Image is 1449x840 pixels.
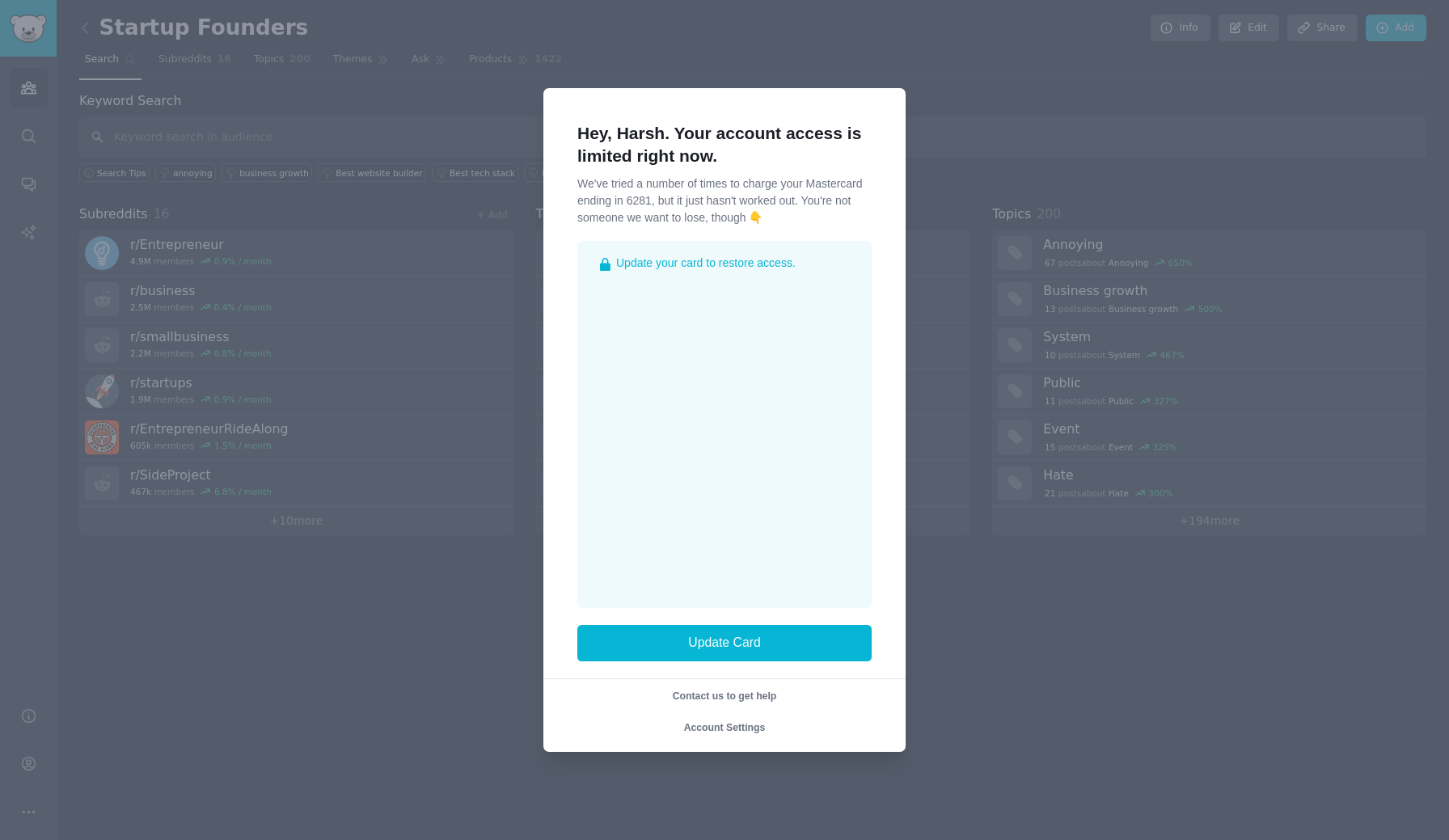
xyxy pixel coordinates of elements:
span: Account Settings [684,722,766,733]
h1: Hey, Harsh. Your account access is limited right now. [577,122,872,167]
p: We've tried a number of times to charge your Mastercard ending in 6281, but it just hasn't worked... [577,175,872,226]
button: Update Card [577,625,872,662]
span: Contact us to get help [673,690,777,702]
iframe: Secure payment input frame [597,280,852,594]
span: Update your card to restore access. [616,255,796,272]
